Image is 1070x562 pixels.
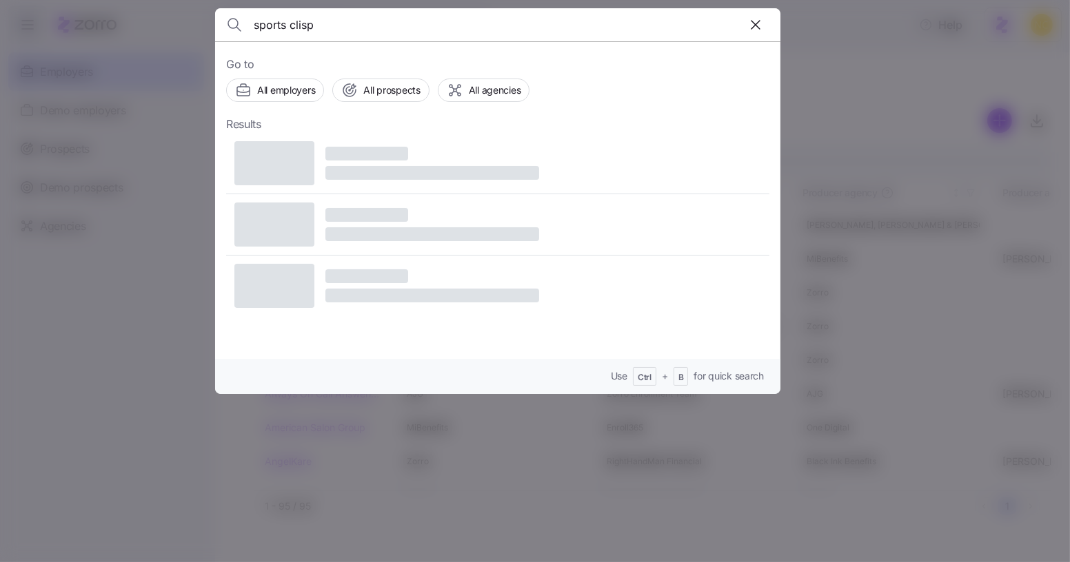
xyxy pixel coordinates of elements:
button: All prospects [332,79,429,102]
span: Go to [226,56,769,73]
span: Results [226,116,261,133]
span: All prospects [363,83,420,97]
span: Use [611,369,627,383]
span: All agencies [469,83,521,97]
span: Ctrl [638,372,652,384]
span: All employers [257,83,315,97]
span: for quick search [694,369,764,383]
span: + [662,369,668,383]
button: All agencies [438,79,530,102]
button: All employers [226,79,324,102]
span: B [678,372,684,384]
